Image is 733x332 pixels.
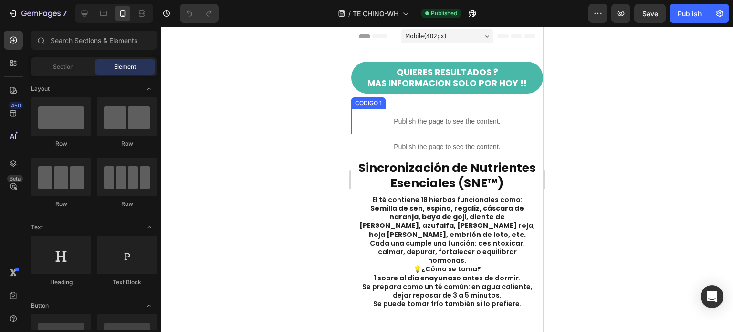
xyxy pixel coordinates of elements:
[31,223,43,232] span: Text
[142,220,157,235] span: Toggle open
[180,4,219,23] div: Undo/Redo
[31,301,49,310] span: Button
[31,278,91,287] div: Heading
[634,4,666,23] button: Save
[9,102,23,109] div: 450
[7,175,23,182] div: Beta
[97,139,157,148] div: Row
[348,9,351,19] span: /
[114,63,136,71] span: Element
[53,63,73,71] span: Section
[97,278,157,287] div: Text Block
[142,81,157,96] span: Toggle open
[351,27,543,332] iframe: Design area
[353,9,398,19] span: TE CHINO-WH
[701,285,723,308] div: Open Intercom Messenger
[4,4,71,23] button: 7
[642,10,658,18] span: Save
[142,298,157,313] span: Toggle open
[31,85,50,93] span: Layout
[431,9,457,18] span: Published
[678,9,702,19] div: Publish
[97,200,157,208] div: Row
[31,200,91,208] div: Row
[63,8,67,19] p: 7
[31,31,157,50] input: Search Sections & Elements
[670,4,710,23] button: Publish
[31,139,91,148] div: Row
